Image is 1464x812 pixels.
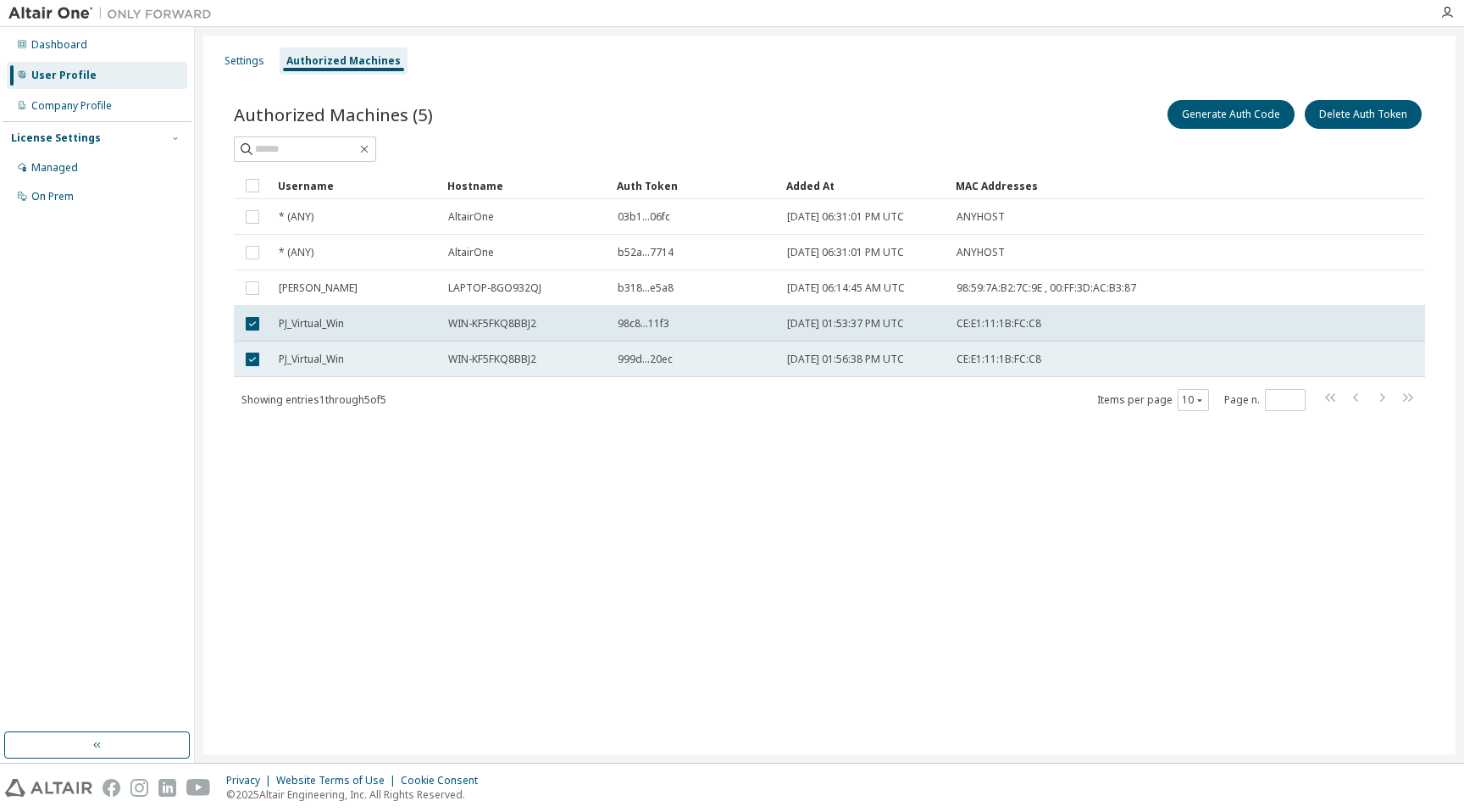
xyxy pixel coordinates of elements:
[279,353,344,366] span: PJ_Virtual_Win
[787,210,904,224] span: [DATE] 06:31:01 PM UTC
[31,190,74,203] div: On Prem
[279,281,358,295] span: [PERSON_NAME]
[618,281,674,295] span: b318...e5a8
[1182,393,1205,407] button: 10
[448,317,536,331] span: WIN-KF5FKQ8BBJ2
[241,392,386,407] span: Showing entries 1 through 5 of 5
[787,281,905,295] span: [DATE] 06:14:45 AM UTC
[617,172,773,199] div: Auth Token
[618,210,670,224] span: 03b1...06fc
[448,210,494,224] span: AltairOne
[279,317,344,331] span: PJ_Virtual_Win
[787,246,904,259] span: [DATE] 06:31:01 PM UTC
[618,246,674,259] span: b52a...7714
[279,210,313,224] span: * (ANY)
[31,161,78,175] div: Managed
[279,246,313,259] span: * (ANY)
[957,281,1136,295] span: 98:59:7A:B2:7C:9E , 00:FF:3D:AC:B3:87
[11,131,101,145] div: License Settings
[225,54,264,68] div: Settings
[1305,100,1422,129] button: Delete Auth Token
[276,774,401,787] div: Website Terms of Use
[618,353,673,366] span: 999d...20ec
[31,69,97,82] div: User Profile
[1224,389,1306,411] span: Page n.
[130,779,148,797] img: instagram.svg
[1167,100,1295,129] button: Generate Auth Code
[103,779,120,797] img: facebook.svg
[31,38,87,52] div: Dashboard
[956,172,1247,199] div: MAC Addresses
[787,317,904,331] span: [DATE] 01:53:37 PM UTC
[957,210,1005,224] span: ANYHOST
[31,99,112,113] div: Company Profile
[1097,389,1209,411] span: Items per page
[226,787,488,802] p: © 2025 Altair Engineering, Inc. All Rights Reserved.
[787,353,904,366] span: [DATE] 01:56:38 PM UTC
[8,5,220,22] img: Altair One
[957,353,1041,366] span: CE:E1:11:1B:FC:C8
[226,774,276,787] div: Privacy
[957,246,1005,259] span: ANYHOST
[158,779,176,797] img: linkedin.svg
[957,317,1041,331] span: CE:E1:11:1B:FC:C8
[786,172,942,199] div: Added At
[186,779,211,797] img: youtube.svg
[286,54,401,68] div: Authorized Machines
[234,103,433,126] span: Authorized Machines (5)
[278,172,434,199] div: Username
[5,779,92,797] img: altair_logo.svg
[401,774,488,787] div: Cookie Consent
[447,172,603,199] div: Hostname
[618,317,669,331] span: 98c8...11f3
[448,353,536,366] span: WIN-KF5FKQ8BBJ2
[448,246,494,259] span: AltairOne
[448,281,541,295] span: LAPTOP-8GO932QJ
